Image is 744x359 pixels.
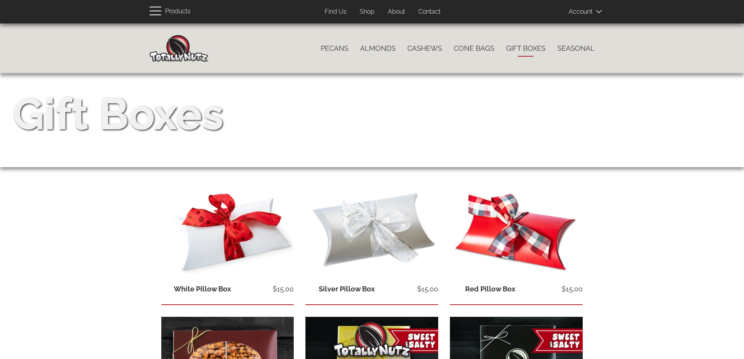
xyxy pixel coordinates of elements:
a: Silver Pillow Box [319,285,375,293]
img: Home [150,35,208,62]
a: Contact [412,4,446,20]
a: Almonds [354,40,401,57]
a: Gift Boxes [500,40,551,57]
a: Seasonal [551,40,601,57]
a: Pecans [315,40,354,57]
a: About [382,4,411,20]
a: White Pillow Box [174,285,231,293]
a: Cashews [401,40,448,57]
img: white pillow box [161,186,294,274]
img: red pillow white background [450,186,583,274]
a: Find Us [319,4,352,20]
img: Totally Nutz Logo [333,321,411,357]
img: Silver pillow white background [305,186,438,274]
a: Shop [354,4,380,20]
a: Cone Bags [448,40,500,57]
a: Red Pillow Box [465,285,516,293]
div: Gift Boxes [12,83,223,145]
span: Products [165,6,191,17]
